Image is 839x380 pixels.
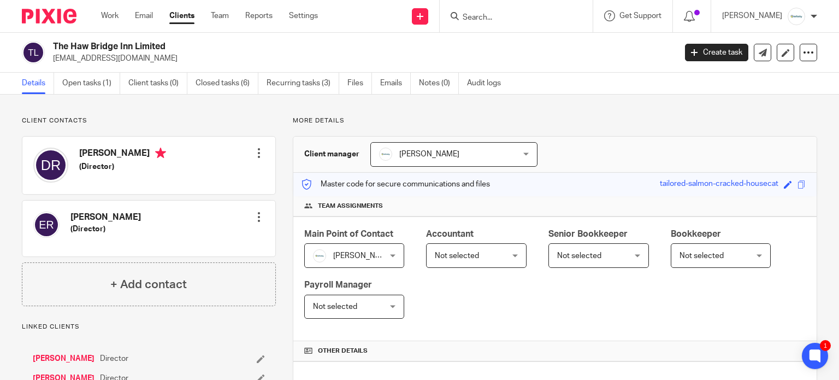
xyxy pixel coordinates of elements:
span: Other details [318,347,368,355]
p: [PERSON_NAME] [722,10,782,21]
span: Not selected [557,252,601,260]
a: [PERSON_NAME] [33,353,94,364]
input: Search [462,13,560,23]
p: Master code for secure communications and files [302,179,490,190]
a: Client tasks (0) [128,73,187,94]
a: Closed tasks (6) [196,73,258,94]
a: Clients [169,10,194,21]
a: Audit logs [467,73,509,94]
p: Client contacts [22,116,276,125]
p: More details [293,116,817,125]
span: Not selected [435,252,479,260]
a: Settings [289,10,318,21]
h4: [PERSON_NAME] [70,212,141,223]
a: Emails [380,73,411,94]
h2: The Haw Bridge Inn Limited [53,41,546,52]
img: Infinity%20Logo%20with%20Whitespace%20.png [379,148,392,161]
span: [PERSON_NAME] [399,150,459,158]
span: Not selected [313,303,357,311]
span: Team assignments [318,202,383,211]
a: Work [101,10,119,21]
span: Get Support [619,12,661,20]
h4: + Add contact [110,276,187,293]
span: Senior Bookkeeper [548,230,628,238]
h3: Client manager [304,149,359,160]
img: svg%3E [33,212,60,238]
a: Create task [685,44,748,61]
h4: [PERSON_NAME] [79,148,166,161]
a: Reports [245,10,273,21]
i: Primary [155,148,166,159]
img: svg%3E [22,41,45,64]
a: Notes (0) [419,73,459,94]
a: Recurring tasks (3) [267,73,339,94]
h5: (Director) [70,224,141,235]
p: [EMAIL_ADDRESS][DOMAIN_NAME] [53,53,669,64]
p: Linked clients [22,323,276,331]
span: Payroll Manager [304,280,372,289]
a: Email [135,10,153,21]
div: tailored-salmon-cracked-housecat [660,178,778,191]
span: Main Point of Contact [304,230,393,238]
div: 1 [820,340,831,351]
a: Open tasks (1) [62,73,120,94]
span: Not selected [680,252,724,260]
span: [PERSON_NAME] [333,252,393,260]
img: Infinity%20Logo%20with%20Whitespace%20.png [313,249,326,262]
img: Pixie [22,9,76,24]
span: Bookkeeper [671,230,721,238]
a: Details [22,73,54,94]
img: Infinity%20Logo%20with%20Whitespace%20.png [788,8,805,25]
img: svg%3E [33,148,68,183]
span: Director [100,353,128,364]
h5: (Director) [79,161,166,172]
span: Accountant [426,230,474,238]
a: Team [211,10,229,21]
a: Files [347,73,372,94]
